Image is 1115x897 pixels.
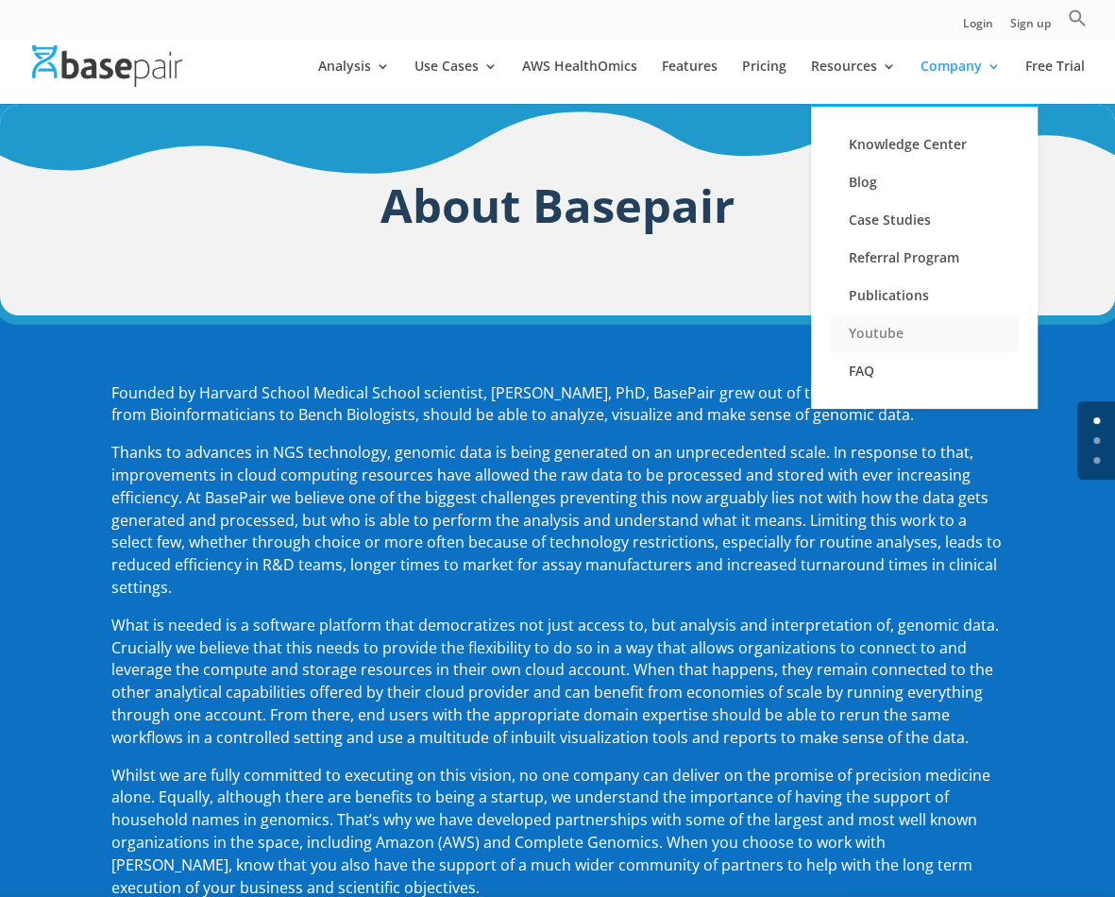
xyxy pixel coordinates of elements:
[318,59,390,104] a: Analysis
[830,314,1019,352] a: Youtube
[830,352,1019,390] a: FAQ
[111,382,1004,443] p: Founded by Harvard School Medical School scientist, [PERSON_NAME], PhD, BasePair grew out of the ...
[111,615,1004,765] p: What is needed is a software platform that democratizes not just access to, but analysis and inte...
[742,59,786,104] a: Pricing
[111,442,1002,598] span: Thanks to advances in NGS technology, genomic data is being generated on an unprecedented scale. ...
[921,59,1001,104] a: Company
[963,18,993,38] a: Login
[32,45,182,86] img: Basepair
[1093,437,1100,444] a: 1
[1068,8,1087,38] a: Search Icon Link
[662,59,718,104] a: Features
[1025,59,1085,104] a: Free Trial
[811,59,896,104] a: Resources
[522,59,637,104] a: AWS HealthOmics
[830,126,1019,163] a: Knowledge Center
[1093,457,1100,464] a: 2
[830,201,1019,239] a: Case Studies
[414,59,498,104] a: Use Cases
[1010,18,1051,38] a: Sign up
[830,239,1019,277] a: Referral Program
[830,163,1019,201] a: Blog
[1093,417,1100,424] a: 0
[111,172,1004,248] h1: About Basepair
[1068,8,1087,27] svg: Search
[830,277,1019,314] a: Publications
